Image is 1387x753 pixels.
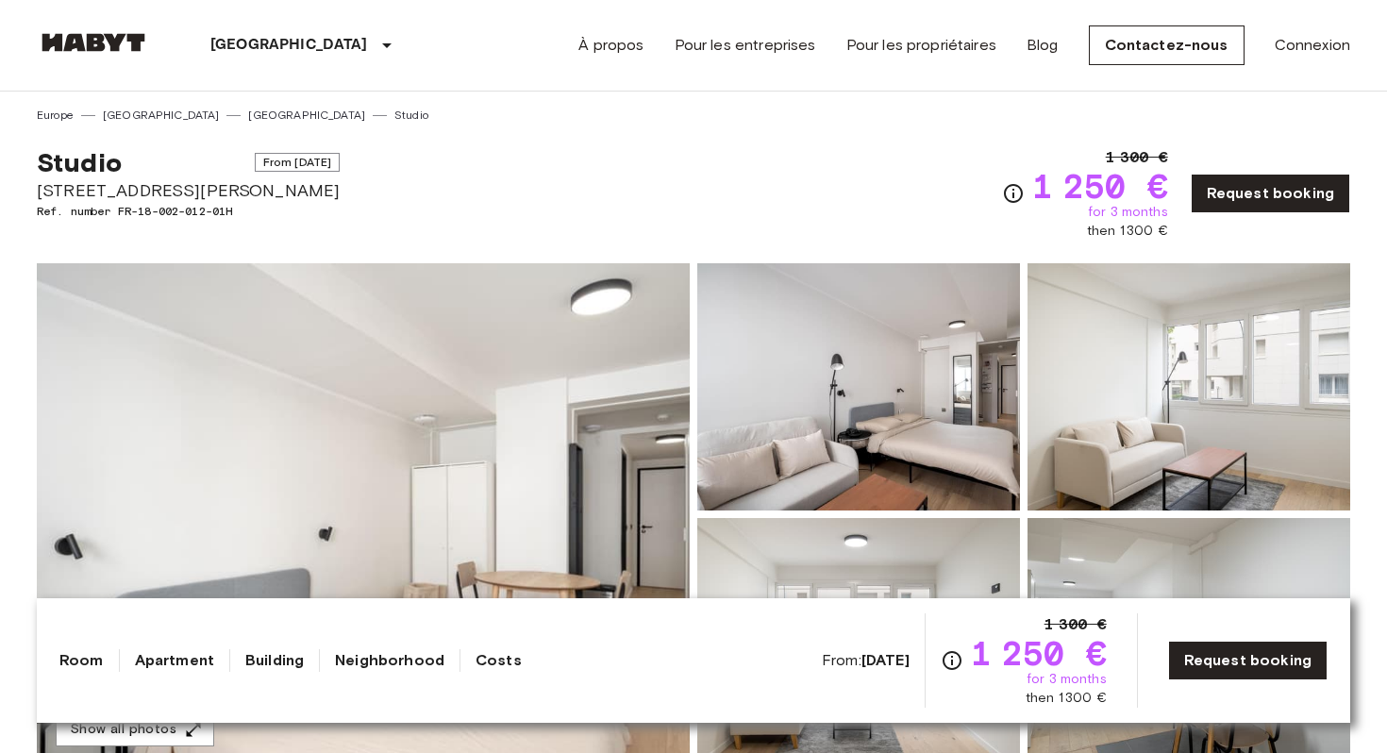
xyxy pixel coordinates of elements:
span: [STREET_ADDRESS][PERSON_NAME] [37,178,340,203]
span: 1 300 € [1044,613,1107,636]
a: [GEOGRAPHIC_DATA] [103,107,220,124]
a: Building [245,649,304,672]
a: Pour les entreprises [675,34,816,57]
span: Ref. number FR-18-002-012-01H [37,203,340,220]
span: From: [822,650,910,671]
a: Blog [1027,34,1059,57]
p: [GEOGRAPHIC_DATA] [210,34,368,57]
button: Show all photos [56,712,214,747]
a: Connexion [1275,34,1350,57]
span: 1 250 € [1032,169,1168,203]
span: Studio [37,146,122,178]
a: Apartment [135,649,214,672]
a: Request booking [1191,174,1350,213]
a: Room [59,649,104,672]
svg: Check cost overview for full price breakdown. Please note that discounts apply to new joiners onl... [941,649,963,672]
a: Studio [394,107,428,124]
a: Contactez-nous [1089,25,1245,65]
a: Costs [476,649,522,672]
span: 1 300 € [1106,146,1168,169]
a: À propos [578,34,643,57]
a: Neighborhood [335,649,444,672]
b: [DATE] [861,651,910,669]
a: Pour les propriétaires [846,34,996,57]
span: then 1 300 € [1026,689,1107,708]
span: From [DATE] [255,153,341,172]
span: then 1 300 € [1087,222,1168,241]
a: Europe [37,107,74,124]
a: [GEOGRAPHIC_DATA] [248,107,365,124]
img: Picture of unit FR-18-002-012-01H [697,263,1020,510]
span: 1 250 € [971,636,1107,670]
a: Request booking [1168,641,1328,680]
svg: Check cost overview for full price breakdown. Please note that discounts apply to new joiners onl... [1002,182,1025,205]
img: Picture of unit FR-18-002-012-01H [1028,263,1350,510]
span: for 3 months [1088,203,1168,222]
img: Habyt [37,33,150,52]
span: for 3 months [1027,670,1107,689]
